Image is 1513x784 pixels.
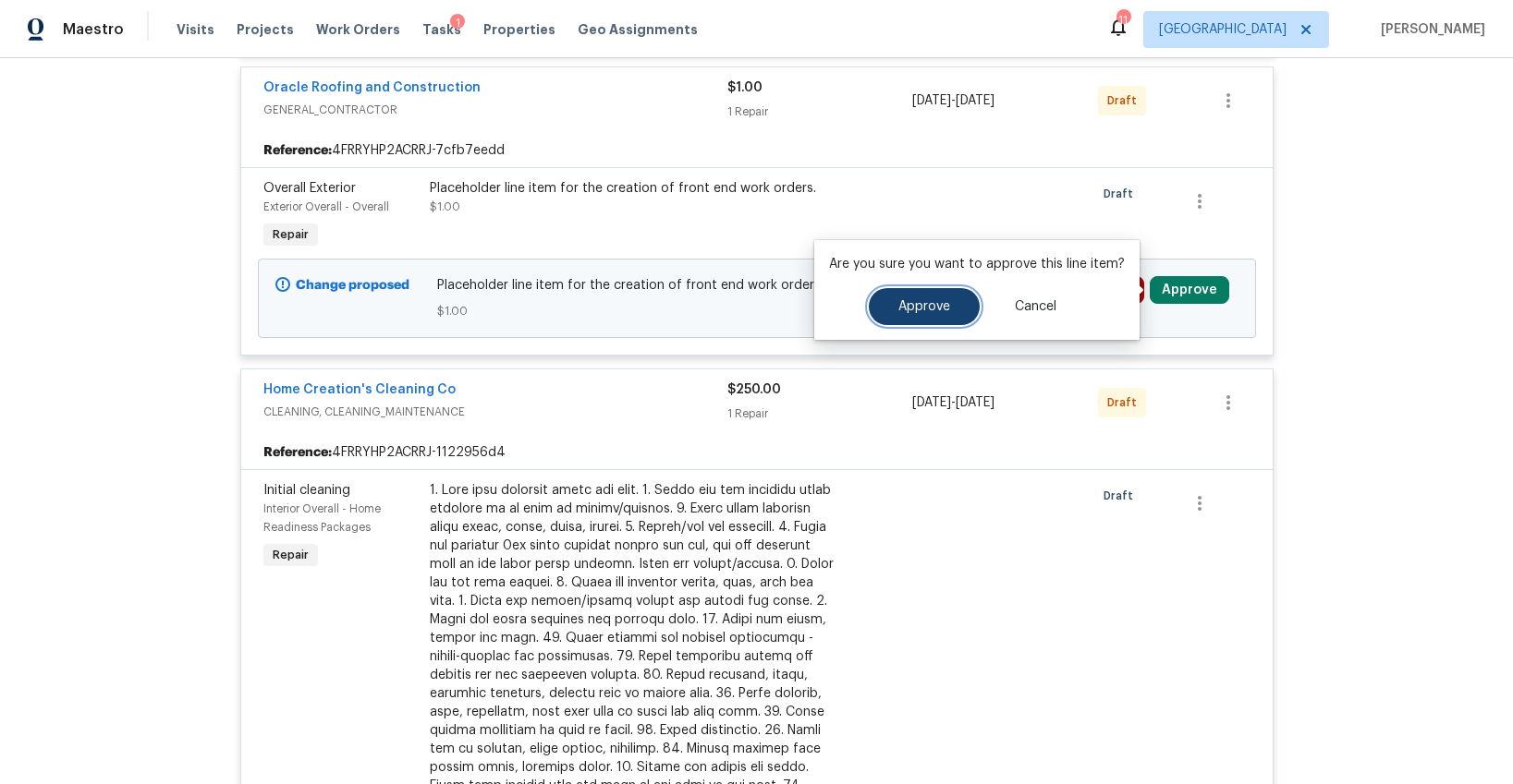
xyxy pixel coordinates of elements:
[912,94,951,107] span: [DATE]
[1107,393,1144,412] span: Draft
[727,404,913,423] div: 1 Repair
[727,81,763,94] span: $1.00
[727,103,913,121] div: 1 Repair
[241,134,1273,167] div: 4FRRYHP2ACRRJ-7cfb7eedd
[829,255,1125,273] p: Are you sure you want to approve this line item?
[912,393,994,412] span: -
[1015,300,1056,314] span: Cancel
[898,300,950,314] span: Approve
[727,383,781,396] span: $250.00
[430,179,835,198] div: Placeholder line item for the creation of front end work orders.
[237,20,294,39] span: Projects
[483,20,555,39] span: Properties
[263,101,727,119] span: GENERAL_CONTRACTOR
[1116,11,1129,30] div: 11
[437,302,1076,320] span: $1.00
[1150,276,1229,304] button: Approve
[263,201,389,212] span: Exterior Overall - Overall
[263,443,332,462] b: Reference:
[265,225,316,244] span: Repair
[265,546,316,564] span: Repair
[1373,20,1485,39] span: [PERSON_NAME]
[241,436,1273,469] div: 4FRRYHP2ACRRJ-1122956d4
[912,91,994,110] span: -
[956,94,994,107] span: [DATE]
[63,20,124,39] span: Maestro
[1107,91,1144,110] span: Draft
[1104,487,1141,505] span: Draft
[869,288,980,325] button: Approve
[422,23,461,36] span: Tasks
[263,141,332,160] b: Reference:
[956,396,994,409] span: [DATE]
[437,276,1076,295] span: Placeholder line item for the creation of front end work orders.
[316,20,400,39] span: Work Orders
[263,503,381,533] span: Interior Overall - Home Readiness Packages
[177,20,214,39] span: Visits
[1159,20,1287,39] span: [GEOGRAPHIC_DATA]
[263,383,456,396] a: Home Creation's Cleaning Co
[263,484,350,497] span: Initial cleaning
[263,403,727,421] span: CLEANING, CLEANING_MAINTENANCE
[912,396,951,409] span: [DATE]
[985,288,1086,325] button: Cancel
[578,20,698,39] span: Geo Assignments
[296,279,409,292] b: Change proposed
[1104,185,1141,203] span: Draft
[450,14,465,32] div: 1
[263,81,481,94] a: Oracle Roofing and Construction
[430,201,460,212] span: $1.00
[263,182,356,195] span: Overall Exterior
